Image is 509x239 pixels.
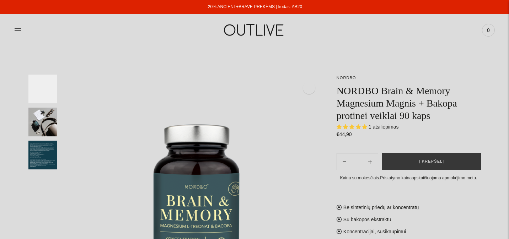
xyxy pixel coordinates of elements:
[363,153,378,170] button: Subtract product quantity
[207,4,302,9] a: -20% ANCIENT+BRAVE PREKĖMS | kodas: AB20
[337,85,481,122] h1: NORDBO Brain & Memory Magnesium Magnis + Bakopa protinei veiklai 90 kaps
[337,174,481,182] div: Kaina su mokesčiais. apskaičiuojama apmokėjimo metu.
[482,22,495,38] a: 0
[380,175,412,180] a: Pristatymo kaina
[337,76,356,80] a: NORDBO
[210,18,299,42] img: OUTLIVE
[28,108,57,136] button: Translation missing: en.general.accessibility.image_thumbail
[337,131,352,137] span: €44,90
[419,158,444,165] span: Į krepšelį
[337,124,369,130] span: 5.00 stars
[382,153,481,170] button: Į krepšelį
[337,153,352,170] button: Add product quantity
[483,25,493,35] span: 0
[28,75,57,103] button: Translation missing: en.general.accessibility.image_thumbail
[28,141,57,169] button: Translation missing: en.general.accessibility.image_thumbail
[369,124,399,130] span: 1 atsiliepimas
[352,157,363,167] input: Product quantity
